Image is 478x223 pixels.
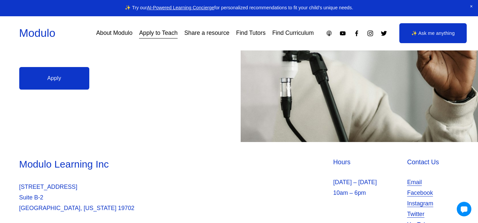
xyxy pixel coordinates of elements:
h3: Modulo Learning Inc [19,158,237,171]
a: ✨ Ask me anything [399,23,467,43]
a: AI-Powered Learning Concierge [147,5,214,10]
a: Instagram [367,30,374,37]
a: Apply [19,67,90,90]
a: Instagram [407,198,433,209]
a: YouTube [339,30,346,37]
a: Twitter [407,209,424,220]
a: About Modulo [96,27,132,39]
a: Email [407,177,422,188]
a: Share a resource [184,27,229,39]
a: Twitter [380,30,387,37]
a: Modulo [19,27,55,39]
a: Facebook [353,30,360,37]
a: Apply to Teach [139,27,178,39]
a: Facebook [407,188,433,198]
p: [STREET_ADDRESS] Suite B-2 [GEOGRAPHIC_DATA], [US_STATE] 19702 [19,182,237,214]
a: Apple Podcasts [326,30,333,37]
h4: Contact Us [407,158,459,167]
a: Find Tutors [236,27,266,39]
a: Find Curriculum [272,27,314,39]
h4: Hours [333,158,404,167]
p: [DATE] – [DATE] 10am – 6pm [333,177,404,198]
